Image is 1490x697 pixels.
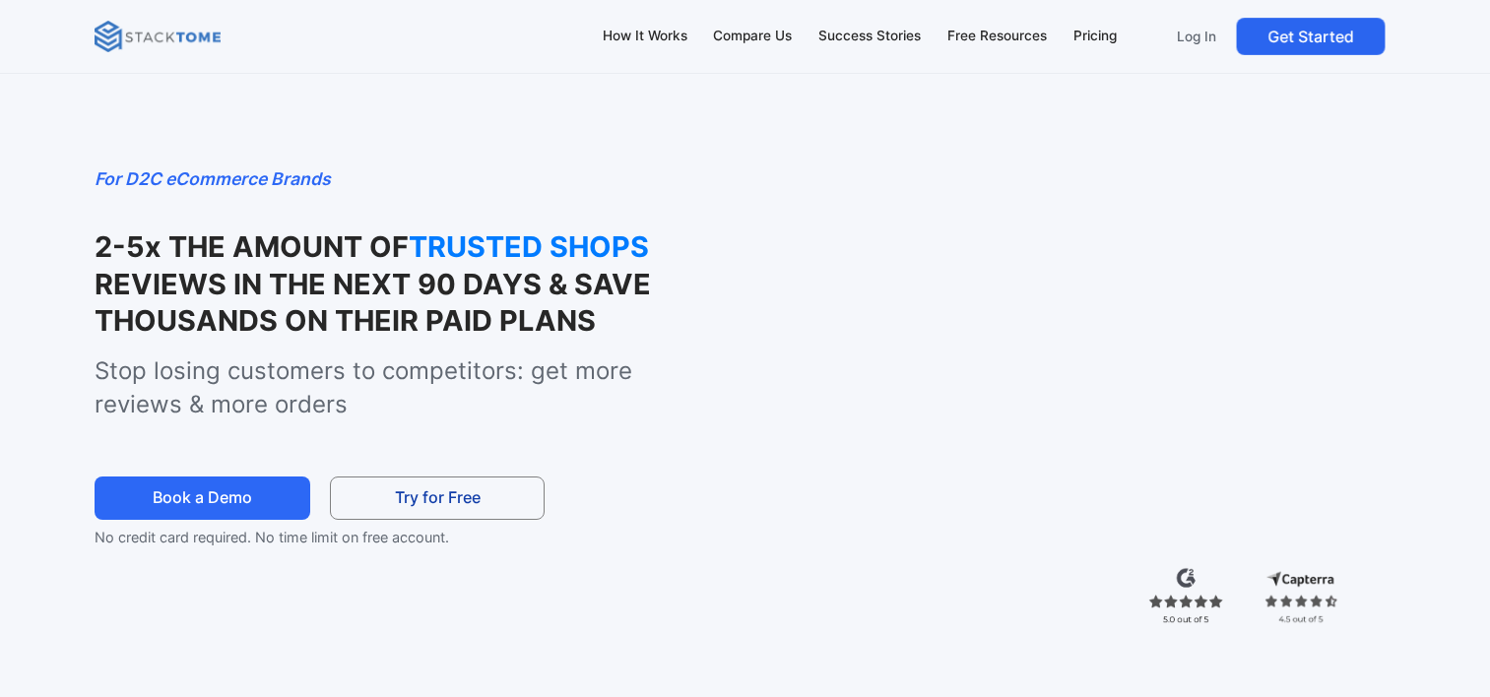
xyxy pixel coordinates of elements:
p: No credit card required. No time limit on free account. [95,526,573,549]
iframe: StackTome- product_demo 07.24 - 1.3x speed (1080p) [699,165,1395,557]
a: Get Started [1236,18,1385,55]
div: Compare Us [713,26,792,47]
a: Free Resources [939,16,1057,57]
a: Try for Free [330,476,546,521]
a: Pricing [1064,16,1126,57]
div: Pricing [1073,26,1117,47]
p: Stop losing customers to competitors: get more reviews & more orders [95,354,657,420]
a: Compare Us [704,16,802,57]
a: Log In [1165,18,1228,55]
div: Free Resources [947,26,1047,47]
div: How It Works [603,26,687,47]
a: Success Stories [810,16,931,57]
strong: REVIEWS IN THE NEXT 90 DAYS & SAVE THOUSANDS ON THEIR PAID PLANS [95,267,651,338]
a: Book a Demo [95,476,310,521]
strong: 2-5x THE AMOUNT OF [95,229,409,264]
div: Success Stories [818,26,921,47]
a: How It Works [593,16,696,57]
p: Log In [1177,28,1216,45]
strong: TRUSTED SHOPS [409,228,649,265]
em: For D2C eCommerce Brands [95,168,331,189]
